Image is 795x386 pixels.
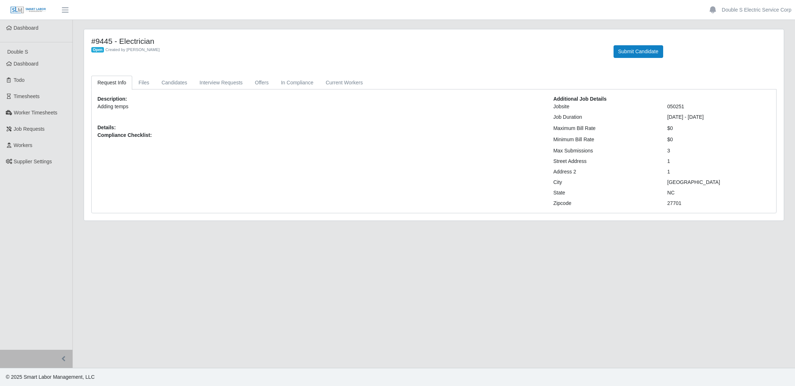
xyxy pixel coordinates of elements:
[548,147,662,155] div: Max Submissions
[7,49,28,55] span: Double S
[662,200,776,207] div: 27701
[10,6,46,14] img: SLM Logo
[97,132,152,138] b: Compliance Checklist:
[548,113,662,121] div: Job Duration
[553,96,607,102] b: Additional Job Details
[14,77,25,83] span: Todo
[14,159,52,164] span: Supplier Settings
[97,96,127,102] b: Description:
[548,179,662,186] div: City
[548,103,662,110] div: Jobsite
[275,76,320,90] a: In Compliance
[105,47,160,52] span: Created by [PERSON_NAME]
[249,76,275,90] a: Offers
[614,45,663,58] button: Submit Candidate
[91,37,603,46] h4: #9445 - Electrician
[548,189,662,197] div: State
[14,25,39,31] span: Dashboard
[319,76,369,90] a: Current Workers
[662,147,776,155] div: 3
[132,76,155,90] a: Files
[548,200,662,207] div: Zipcode
[662,136,776,143] div: $0
[155,76,193,90] a: Candidates
[548,136,662,143] div: Minimum Bill Rate
[14,61,39,67] span: Dashboard
[14,142,33,148] span: Workers
[193,76,249,90] a: Interview Requests
[662,113,776,121] div: [DATE] - [DATE]
[662,189,776,197] div: NC
[548,158,662,165] div: Street Address
[662,158,776,165] div: 1
[662,179,776,186] div: [GEOGRAPHIC_DATA]
[6,374,95,380] span: © 2025 Smart Labor Management, LLC
[548,125,662,132] div: Maximum Bill Rate
[14,126,45,132] span: Job Requests
[548,168,662,176] div: Address 2
[91,76,132,90] a: Request Info
[91,47,104,53] span: Open
[97,103,543,110] p: Adding temps
[97,125,116,130] b: Details:
[14,93,40,99] span: Timesheets
[14,110,57,116] span: Worker Timesheets
[722,6,791,14] a: Double S Electric Service Corp
[662,168,776,176] div: 1
[662,103,776,110] div: 050251
[662,125,776,132] div: $0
